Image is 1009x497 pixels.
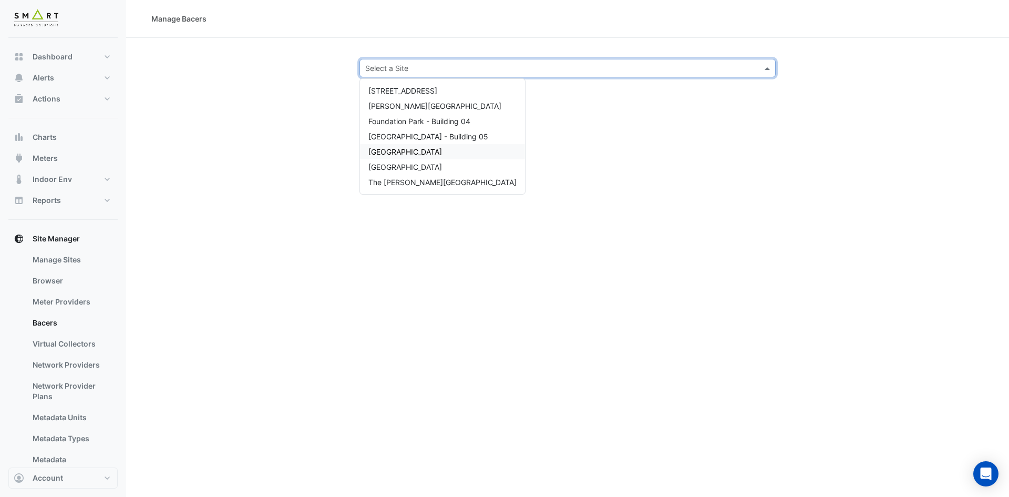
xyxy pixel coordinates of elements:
a: Network Provider Plans [24,376,118,407]
span: Foundation Park - Building 04 [368,117,470,126]
button: Charts [8,127,118,148]
app-icon: Actions [14,94,24,104]
span: Dashboard [33,52,73,62]
span: [PERSON_NAME][GEOGRAPHIC_DATA] [368,102,501,110]
span: [GEOGRAPHIC_DATA] - Building 05 [368,132,488,141]
a: Meter Providers [24,291,118,312]
span: Account [33,473,63,483]
div: Open Intercom Messenger [973,461,998,486]
span: Charts [33,132,57,143]
span: Reports [33,195,61,206]
app-icon: Meters [14,153,24,164]
span: Indoor Env [33,174,72,185]
a: Manage Sites [24,249,118,270]
span: [GEOGRAPHIC_DATA] [368,147,442,156]
button: Actions [8,88,118,109]
app-icon: Dashboard [14,52,24,62]
a: Browser [24,270,118,291]
div: Options List [360,79,525,194]
a: Virtual Collectors [24,333,118,354]
app-icon: Alerts [14,73,24,83]
span: Site Manager [33,234,80,244]
a: Metadata Types [24,428,118,449]
a: Bacers [24,312,118,333]
app-icon: Indoor Env [14,174,24,185]
a: Metadata [24,449,118,470]
span: Actions [33,94,60,104]
span: Meters [33,153,58,164]
button: Reports [8,190,118,211]
button: Dashboard [8,46,118,67]
img: Company Logo [13,8,60,29]
button: Site Manager [8,228,118,249]
span: [STREET_ADDRESS] [368,86,437,95]
span: Alerts [33,73,54,83]
button: Alerts [8,67,118,88]
span: The [PERSON_NAME][GEOGRAPHIC_DATA] [368,178,517,187]
app-icon: Site Manager [14,234,24,244]
button: Indoor Env [8,169,118,190]
span: [GEOGRAPHIC_DATA] [368,163,442,171]
button: Account [8,468,118,489]
app-icon: Reports [14,195,24,206]
a: Metadata Units [24,407,118,428]
button: Meters [8,148,118,169]
div: Manage Bacers [151,13,207,24]
a: Network Providers [24,354,118,376]
app-icon: Charts [14,132,24,143]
